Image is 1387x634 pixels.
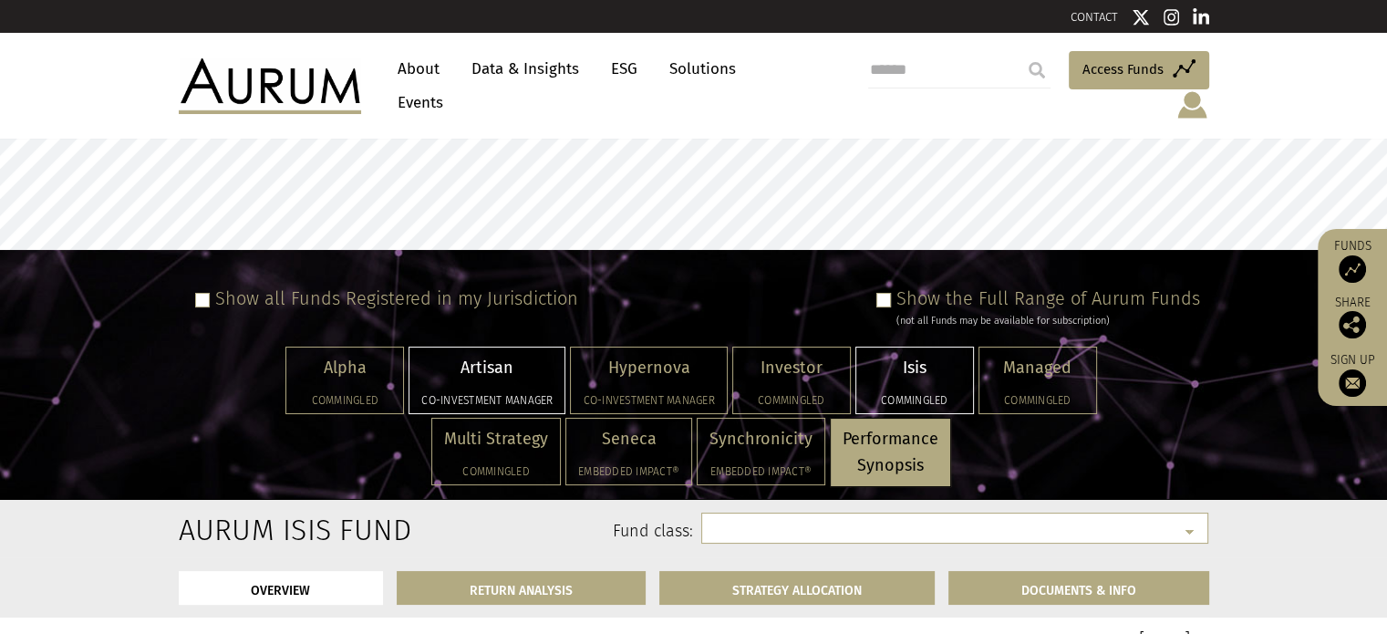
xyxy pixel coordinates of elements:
[1327,296,1378,338] div: Share
[709,466,813,477] h5: Embedded Impact®
[578,426,679,452] p: Seneca
[1327,238,1378,283] a: Funds
[991,395,1084,406] h5: Commingled
[868,395,961,406] h5: Commingled
[868,355,961,381] p: Isis
[444,426,548,452] p: Multi Strategy
[388,52,449,86] a: About
[1327,352,1378,397] a: Sign up
[388,86,443,120] a: Events
[1339,255,1366,283] img: Access Funds
[1175,89,1209,120] img: account-icon.svg
[444,466,548,477] h5: Commingled
[421,395,553,406] h5: Co-investment Manager
[660,52,745,86] a: Solutions
[745,395,838,406] h5: Commingled
[896,287,1200,309] label: Show the Full Range of Aurum Funds
[991,355,1084,381] p: Managed
[843,426,938,479] p: Performance Synopsis
[578,466,679,477] h5: Embedded Impact®
[298,355,391,381] p: Alpha
[709,426,813,452] p: Synchronicity
[1164,8,1180,26] img: Instagram icon
[1071,10,1118,24] a: CONTACT
[745,355,838,381] p: Investor
[1132,8,1150,26] img: Twitter icon
[659,571,935,605] a: STRATEGY ALLOCATION
[179,513,327,547] h2: Aurum Isis Fund
[1082,58,1164,80] span: Access Funds
[602,52,647,86] a: ESG
[1193,8,1209,26] img: Linkedin icon
[215,287,578,309] label: Show all Funds Registered in my Jurisdiction
[1069,51,1209,89] a: Access Funds
[583,355,714,381] p: Hypernova
[1339,311,1366,338] img: Share this post
[896,313,1200,329] div: (not all Funds may be available for subscription)
[583,395,714,406] h5: Co-investment Manager
[179,58,361,113] img: Aurum
[355,520,693,544] label: Fund class:
[1019,52,1055,88] input: Submit
[397,571,646,605] a: RETURN ANALYSIS
[298,395,391,406] h5: Commingled
[462,52,588,86] a: Data & Insights
[948,571,1209,605] a: DOCUMENTS & INFO
[1339,369,1366,397] img: Sign up to our newsletter
[421,355,553,381] p: Artisan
